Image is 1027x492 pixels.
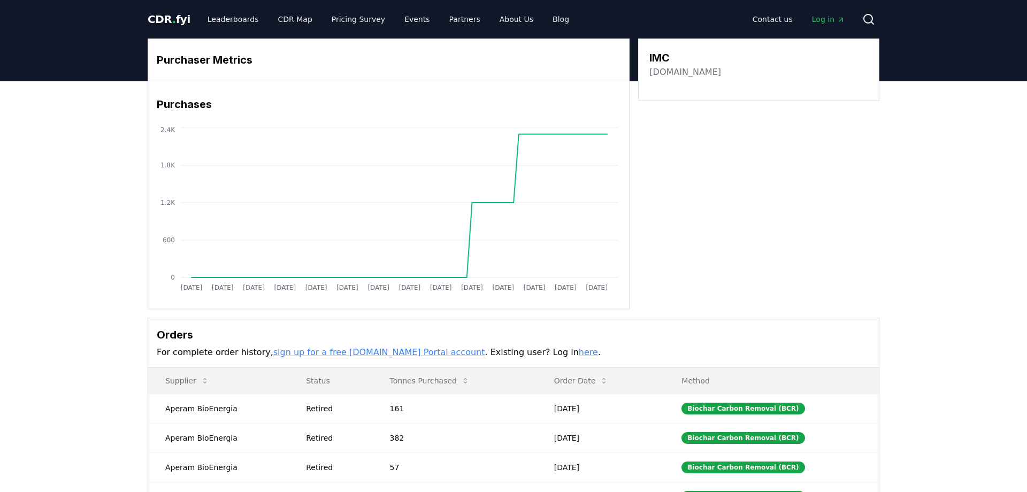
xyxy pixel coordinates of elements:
p: For complete order history, . Existing user? Log in . [157,346,870,359]
td: Aperam BioEnergia [148,394,289,423]
span: . [172,13,176,26]
td: [DATE] [537,394,665,423]
h3: Purchaser Metrics [157,52,620,68]
a: Contact us [744,10,801,29]
td: [DATE] [537,452,665,482]
h3: IMC [649,50,721,66]
a: Leaderboards [199,10,267,29]
tspan: [DATE] [212,284,234,291]
span: CDR fyi [148,13,190,26]
tspan: [DATE] [336,284,358,291]
td: [DATE] [537,423,665,452]
a: Log in [803,10,854,29]
tspan: [DATE] [461,284,483,291]
tspan: [DATE] [586,284,608,291]
div: Retired [306,403,364,414]
td: 57 [373,452,537,482]
tspan: [DATE] [274,284,296,291]
a: CDR.fyi [148,12,190,27]
div: Biochar Carbon Removal (BCR) [681,403,804,414]
p: Status [297,375,364,386]
div: Biochar Carbon Removal (BCR) [681,462,804,473]
tspan: [DATE] [367,284,389,291]
tspan: 1.2K [160,199,175,206]
a: [DOMAIN_NAME] [649,66,721,79]
a: About Us [491,10,542,29]
tspan: [DATE] [243,284,265,291]
tspan: [DATE] [524,284,546,291]
a: here [579,347,598,357]
a: Partners [441,10,489,29]
button: Tonnes Purchased [381,370,478,391]
a: CDR Map [270,10,321,29]
a: Blog [544,10,578,29]
tspan: [DATE] [181,284,203,291]
button: Supplier [157,370,218,391]
td: 161 [373,394,537,423]
tspan: [DATE] [492,284,514,291]
h3: Orders [157,327,870,343]
nav: Main [744,10,854,29]
h3: Purchases [157,96,620,112]
nav: Main [199,10,578,29]
tspan: [DATE] [555,284,577,291]
tspan: [DATE] [305,284,327,291]
a: sign up for a free [DOMAIN_NAME] Portal account [273,347,485,357]
div: Retired [306,433,364,443]
p: Method [673,375,870,386]
td: Aperam BioEnergia [148,452,289,482]
div: Retired [306,462,364,473]
div: Biochar Carbon Removal (BCR) [681,432,804,444]
tspan: 0 [171,274,175,281]
a: Events [396,10,438,29]
tspan: [DATE] [430,284,452,291]
td: Aperam BioEnergia [148,423,289,452]
tspan: [DATE] [399,284,421,291]
tspan: 2.4K [160,126,175,134]
span: Log in [812,14,845,25]
tspan: 1.8K [160,162,175,169]
a: Pricing Survey [323,10,394,29]
tspan: 600 [163,236,175,244]
button: Order Date [546,370,617,391]
td: 382 [373,423,537,452]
